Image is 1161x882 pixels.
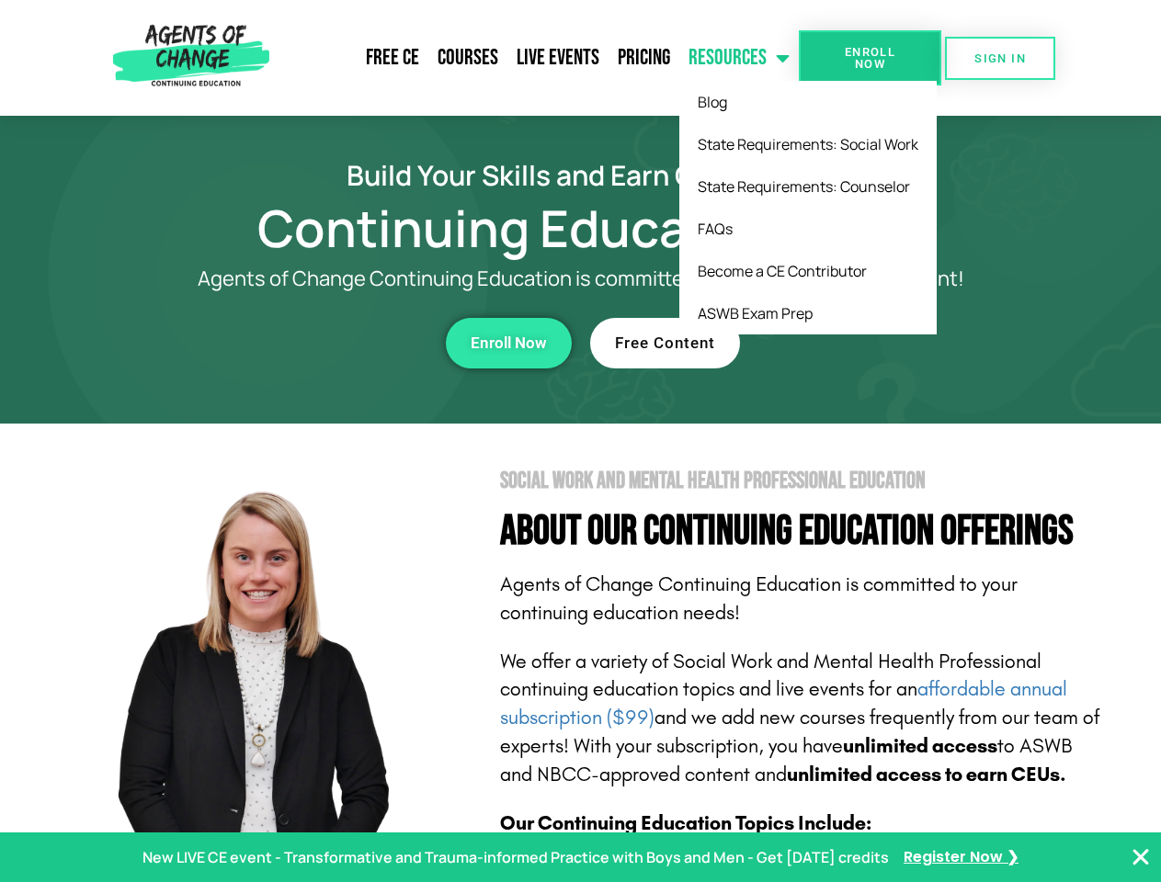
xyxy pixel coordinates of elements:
[679,35,799,81] a: Resources
[277,35,799,81] nav: Menu
[507,35,609,81] a: Live Events
[142,844,889,871] p: New LIVE CE event - Transformative and Trauma-informed Practice with Boys and Men - Get [DATE] cr...
[679,81,937,123] a: Blog
[428,35,507,81] a: Courses
[799,30,941,85] a: Enroll Now
[974,52,1026,64] span: SIGN IN
[828,46,912,70] span: Enroll Now
[500,511,1105,552] h4: About Our Continuing Education Offerings
[131,267,1031,290] p: Agents of Change Continuing Education is committed to your career development!
[787,763,1066,786] b: unlimited access to earn CEUs.
[679,81,937,334] ul: Resources
[57,207,1105,249] h1: Continuing Education (CE)
[471,335,547,351] span: Enroll Now
[904,844,1019,871] a: Register Now ❯
[57,162,1105,188] h2: Build Your Skills and Earn CE Credits
[679,250,937,292] a: Become a CE Contributor
[679,123,937,165] a: State Requirements: Social Work
[843,734,997,758] b: unlimited access
[1130,846,1152,868] button: Close Banner
[609,35,679,81] a: Pricing
[679,165,937,208] a: State Requirements: Counselor
[679,292,937,334] a: ASWB Exam Prep
[500,648,1105,789] p: We offer a variety of Social Work and Mental Health Professional continuing education topics and ...
[590,318,740,368] a: Free Content
[357,35,428,81] a: Free CE
[500,572,1018,625] span: Agents of Change Continuing Education is committed to your continuing education needs!
[500,811,871,835] b: Our Continuing Education Topics Include:
[945,37,1055,80] a: SIGN IN
[446,318,572,368] a: Enroll Now
[615,335,715,351] span: Free Content
[500,469,1105,492] h2: Social Work and Mental Health Professional Education
[679,208,937,250] a: FAQs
